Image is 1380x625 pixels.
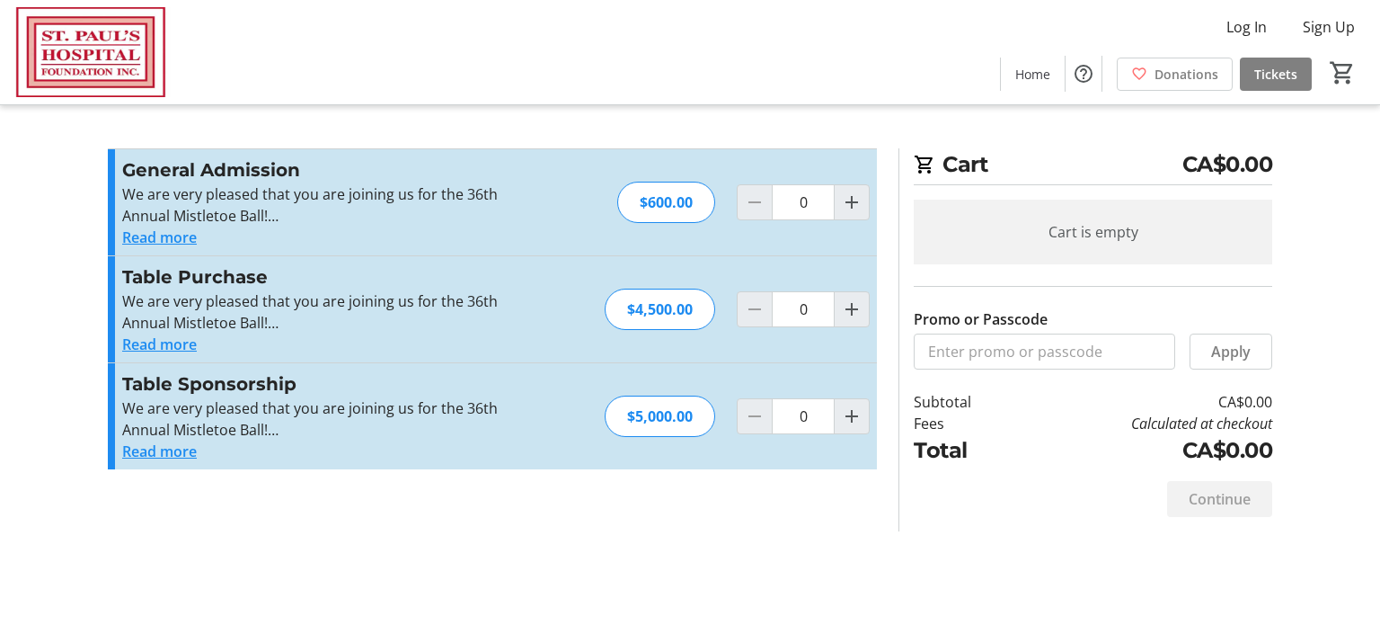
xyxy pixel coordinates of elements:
button: Cart [1326,57,1358,89]
h3: Table Sponsorship [122,371,515,397]
p: We are very pleased that you are joining us for the 36th Annual Mistletoe Ball! [122,183,515,227]
input: Table Sponsorship Quantity [772,398,835,434]
span: Tickets [1254,65,1297,84]
div: $4,500.00 [605,289,715,330]
input: Enter promo or passcode [914,334,1175,370]
span: Sign Up [1303,16,1355,38]
div: $5,000.00 [605,396,715,437]
td: CA$0.00 [1018,391,1272,413]
p: We are very pleased that you are joining us for the 36th Annual Mistletoe Ball! [122,397,515,441]
span: Apply [1211,341,1251,362]
button: Increment by one [835,292,869,326]
input: General Admission Quantity [772,184,835,220]
div: Cart is empty [914,200,1272,264]
button: Increment by one [835,185,869,219]
span: Donations [1154,65,1218,84]
button: Help [1066,56,1101,92]
h3: Table Purchase [122,263,515,290]
span: CA$0.00 [1182,148,1273,181]
td: Total [914,434,1018,467]
h2: Cart [914,148,1272,185]
button: Read more [122,334,197,355]
div: $600.00 [617,182,715,223]
td: Fees [914,413,1018,434]
button: Read more [122,441,197,462]
input: Table Purchase Quantity [772,291,835,327]
button: Log In [1212,13,1281,41]
td: Subtotal [914,391,1018,413]
span: Log In [1226,16,1267,38]
button: Read more [122,227,197,248]
h3: General Admission [122,156,515,183]
a: Tickets [1240,58,1312,91]
span: Home [1015,65,1050,84]
img: St. Paul's Hospital Foundation's Logo [11,7,171,97]
button: Increment by one [835,399,869,433]
a: Donations [1117,58,1233,91]
p: We are very pleased that you are joining us for the 36th Annual Mistletoe Ball! [122,290,515,334]
td: CA$0.00 [1018,434,1272,467]
a: Home [1001,58,1065,91]
label: Promo or Passcode [914,308,1048,330]
td: Calculated at checkout [1018,413,1272,434]
button: Sign Up [1288,13,1369,41]
button: Apply [1190,334,1272,370]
